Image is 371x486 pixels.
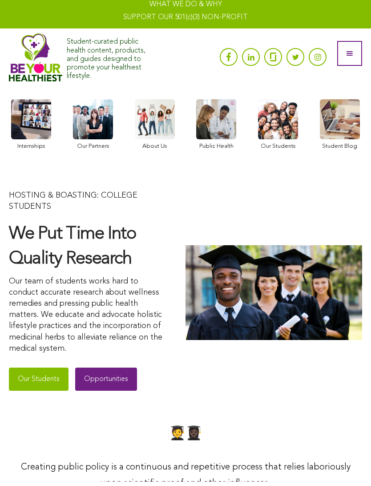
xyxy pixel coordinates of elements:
input: SUBSCRIBE [156,35,216,52]
p: Our team of students works hard to conduct accurate research about wellness remedies and pressing... [9,280,168,359]
img: glassdoor [270,57,276,66]
a: Opportunities [75,372,137,395]
div: Student-curated public health content, products, and guides designed to promote your healthiest l... [67,38,156,85]
p: HOSTING & BOASTING: COLLEGE STUDENTS [9,194,168,217]
img: Assuaged [9,37,62,86]
span: 🧑‍🎓👩🏿‍🎓 [169,432,202,445]
img: Support-Assuaged-Dream-Team-Students 1 [185,250,362,344]
iframe: Chat Widget [327,443,371,486]
strong: We Put Time Into Quality Research [9,230,137,272]
a: Our Students [9,372,69,395]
